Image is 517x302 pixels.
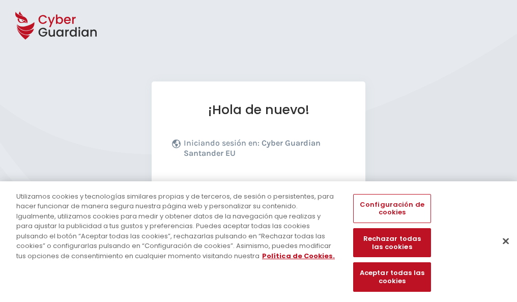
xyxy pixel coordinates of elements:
[184,138,342,163] p: Iniciando sesión en:
[16,191,338,261] div: Utilizamos cookies y tecnologías similares propias y de terceros, de sesión o persistentes, para ...
[353,263,430,292] button: Aceptar todas las cookies
[184,138,321,158] b: Cyber Guardian Santander EU
[495,230,517,252] button: Cerrar
[353,194,430,223] button: Configuración de cookies
[353,229,430,258] button: Rechazar todas las cookies
[262,251,335,261] a: Más información sobre su privacidad, se abre en una nueva pestaña
[172,102,345,118] h1: ¡Hola de nuevo!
